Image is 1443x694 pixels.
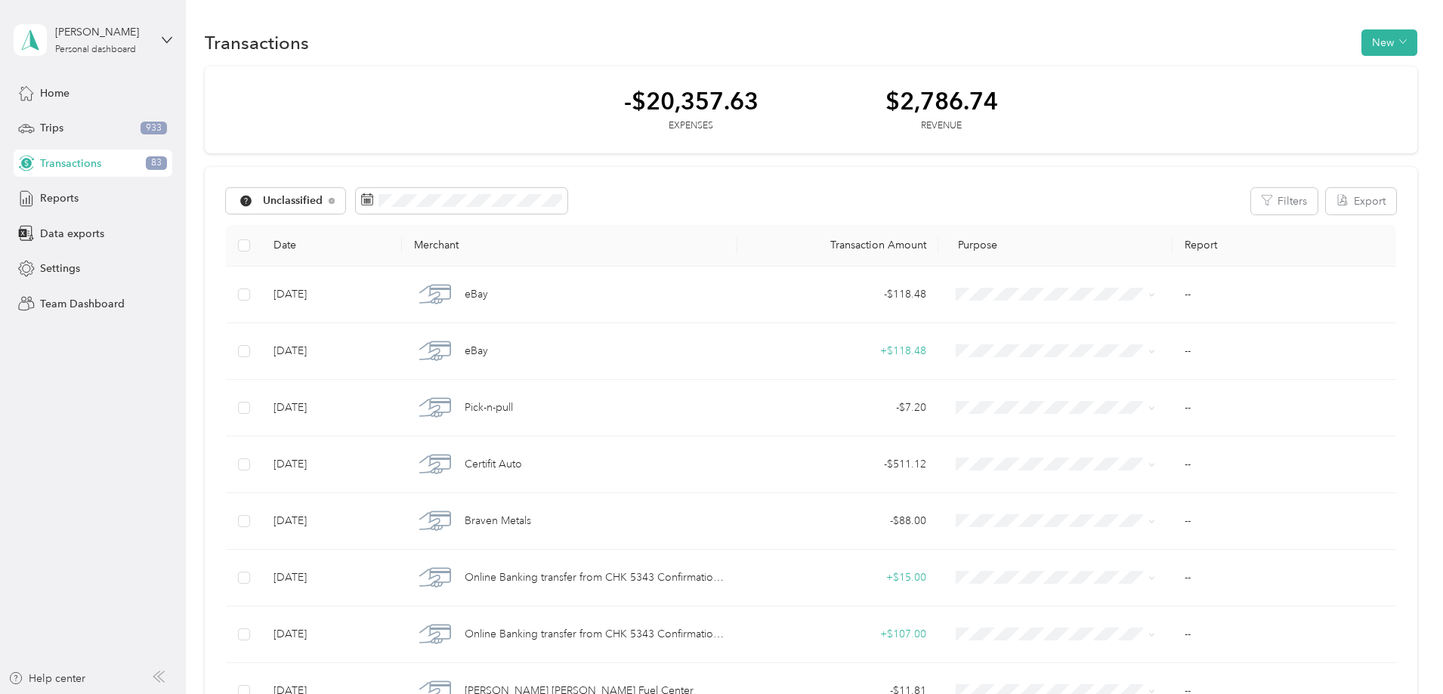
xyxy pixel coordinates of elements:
[749,569,926,586] div: + $15.00
[1173,493,1396,550] td: --
[465,399,513,416] span: Pick-n-pull
[749,399,926,416] div: - $7.20
[624,88,759,114] div: -$20,357.63
[1173,323,1396,380] td: --
[465,456,522,473] span: Certifit Auto
[8,671,85,686] button: Help center
[261,225,402,267] th: Date
[261,606,402,663] td: [DATE]
[55,24,150,40] div: [PERSON_NAME]
[40,120,63,136] span: Trips
[205,35,309,51] h1: Transactions
[465,569,725,586] span: Online Banking transfer from CHK 5343 Confirmation# XXXXX62777
[419,279,451,310] img: eBay
[419,562,451,594] img: Online Banking transfer from CHK 5343 Confirmation# XXXXX62777
[465,286,488,303] span: eBay
[465,626,725,643] span: Online Banking transfer from CHK 5343 Confirmation# XXXXX03527
[261,323,402,380] td: [DATE]
[40,190,79,206] span: Reports
[40,296,125,312] span: Team Dashboard
[419,335,451,367] img: eBay
[141,122,167,135] span: 933
[419,505,451,537] img: Braven Metals
[749,456,926,473] div: - $511.12
[261,550,402,606] td: [DATE]
[419,449,451,480] img: Certifit Auto
[1173,225,1396,267] th: Report
[263,196,323,206] span: Unclassified
[146,156,167,170] span: 83
[737,225,938,267] th: Transaction Amount
[1326,188,1396,214] button: Export
[465,513,531,529] span: Braven Metals
[261,436,402,493] td: [DATE]
[885,119,998,133] div: Revenue
[261,267,402,323] td: [DATE]
[402,225,737,267] th: Merchant
[55,45,136,54] div: Personal dashboard
[40,156,101,171] span: Transactions
[1173,436,1396,493] td: --
[419,618,451,650] img: Online Banking transfer from CHK 5343 Confirmation# XXXXX03527
[1173,267,1396,323] td: --
[40,85,70,101] span: Home
[419,392,451,424] img: Pick-n-pull
[261,380,402,436] td: [DATE]
[749,626,926,643] div: + $107.00
[749,343,926,359] div: + $118.48
[1173,380,1396,436] td: --
[40,226,104,242] span: Data exports
[261,493,402,550] td: [DATE]
[749,513,926,529] div: - $88.00
[1361,29,1417,56] button: New
[40,261,80,276] span: Settings
[1251,188,1318,214] button: Filters
[1173,606,1396,663] td: --
[1173,550,1396,606] td: --
[950,239,998,251] span: Purpose
[885,88,998,114] div: $2,786.74
[749,286,926,303] div: - $118.48
[465,343,488,359] span: eBay
[1358,609,1443,694] iframe: Everlance-gr Chat Button Frame
[624,119,759,133] div: Expenses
